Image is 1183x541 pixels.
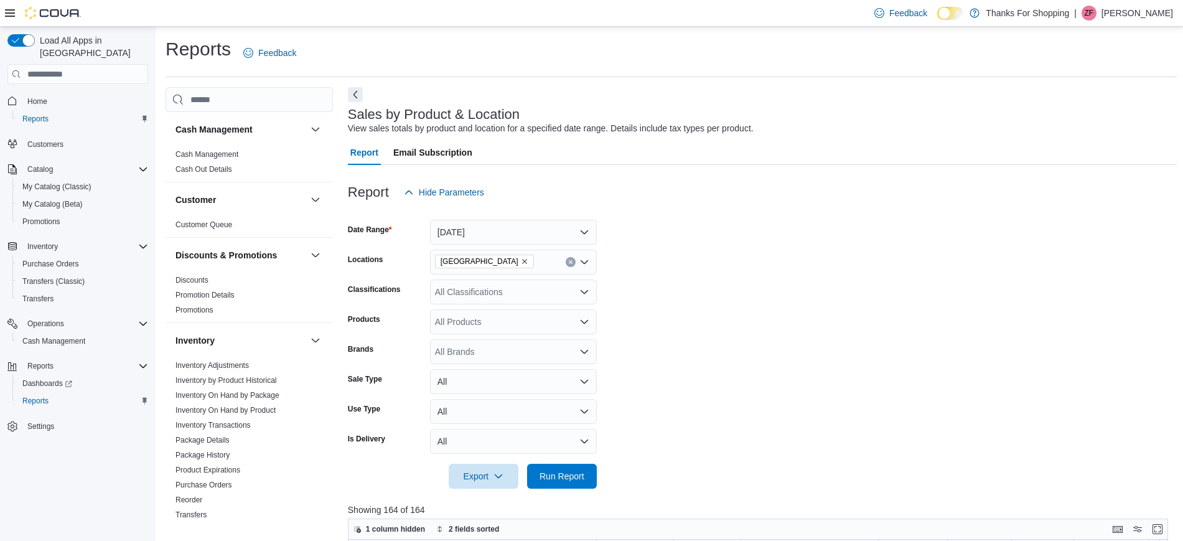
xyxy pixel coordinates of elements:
[175,480,232,490] span: Purchase Orders
[17,256,84,271] a: Purchase Orders
[175,496,202,504] a: Reorder
[17,291,58,306] a: Transfers
[12,110,153,128] button: Reports
[12,290,153,308] button: Transfers
[579,287,589,297] button: Open list of options
[348,255,383,265] label: Locations
[22,94,52,109] a: Home
[350,140,378,165] span: Report
[27,319,64,329] span: Operations
[17,197,88,212] a: My Catalog (Beta)
[175,481,232,489] a: Purchase Orders
[1101,6,1173,21] p: [PERSON_NAME]
[419,186,484,199] span: Hide Parameters
[456,464,511,489] span: Export
[22,418,148,434] span: Settings
[22,137,68,152] a: Customers
[348,374,382,384] label: Sale Type
[175,375,277,385] span: Inventory by Product Historical
[175,150,238,159] a: Cash Management
[17,179,96,194] a: My Catalog (Classic)
[17,214,148,229] span: Promotions
[1074,6,1077,21] p: |
[35,34,148,59] span: Load All Apps in [GEOGRAPHIC_DATA]
[2,238,153,255] button: Inventory
[1082,6,1096,21] div: Zander Finch
[399,180,489,205] button: Hide Parameters
[22,294,54,304] span: Transfers
[348,225,392,235] label: Date Range
[17,393,148,408] span: Reports
[2,135,153,153] button: Customers
[175,405,276,415] span: Inventory On Hand by Product
[579,347,589,357] button: Open list of options
[348,87,363,102] button: Next
[348,185,389,200] h3: Report
[579,317,589,327] button: Open list of options
[2,315,153,332] button: Operations
[17,197,148,212] span: My Catalog (Beta)
[175,406,276,415] a: Inventory On Hand by Product
[22,396,49,406] span: Reports
[12,178,153,195] button: My Catalog (Classic)
[540,470,584,482] span: Run Report
[348,434,385,444] label: Is Delivery
[22,419,59,434] a: Settings
[348,314,380,324] label: Products
[869,1,932,26] a: Feedback
[175,249,277,261] h3: Discounts & Promotions
[22,217,60,227] span: Promotions
[435,255,534,268] span: Southdale
[22,336,85,346] span: Cash Management
[27,242,58,252] span: Inventory
[308,192,323,207] button: Customer
[348,285,401,294] label: Classifications
[12,375,153,392] a: Dashboards
[22,359,58,374] button: Reports
[12,273,153,290] button: Transfers (Classic)
[175,249,306,261] button: Discounts & Promotions
[175,421,251,430] a: Inventory Transactions
[22,316,69,331] button: Operations
[175,450,230,460] span: Package History
[258,47,296,59] span: Feedback
[17,274,148,289] span: Transfers (Classic)
[566,257,576,267] button: Clear input
[17,274,90,289] a: Transfers (Classic)
[348,344,373,354] label: Brands
[12,195,153,213] button: My Catalog (Beta)
[17,111,148,126] span: Reports
[175,391,279,400] a: Inventory On Hand by Package
[238,40,301,65] a: Feedback
[348,504,1177,516] p: Showing 164 of 164
[430,399,597,424] button: All
[2,417,153,435] button: Settings
[175,465,240,475] span: Product Expirations
[175,194,306,206] button: Customer
[889,7,927,19] span: Feedback
[175,510,207,520] span: Transfers
[2,92,153,110] button: Home
[175,451,230,459] a: Package History
[22,93,148,108] span: Home
[348,107,520,122] h3: Sales by Product & Location
[937,7,963,20] input: Dark Mode
[366,524,425,534] span: 1 column hidden
[7,87,148,468] nav: Complex example
[17,376,148,391] span: Dashboards
[2,161,153,178] button: Catalog
[348,522,430,537] button: 1 column hidden
[12,213,153,230] button: Promotions
[175,376,277,385] a: Inventory by Product Historical
[175,334,215,347] h3: Inventory
[12,332,153,350] button: Cash Management
[175,220,232,229] a: Customer Queue
[175,290,235,300] span: Promotion Details
[17,111,54,126] a: Reports
[431,522,504,537] button: 2 fields sorted
[430,429,597,454] button: All
[175,194,216,206] h3: Customer
[27,421,54,431] span: Settings
[175,420,251,430] span: Inventory Transactions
